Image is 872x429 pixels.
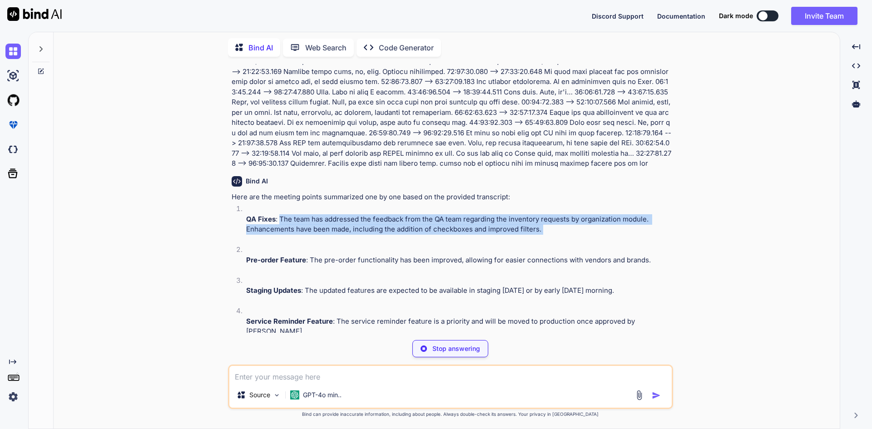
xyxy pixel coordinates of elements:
[652,391,661,400] img: icon
[303,390,342,399] p: GPT-4o min..
[249,390,270,399] p: Source
[592,12,644,20] span: Discord Support
[246,256,306,264] strong: Pre-order Feature
[7,7,62,21] img: Bind AI
[432,344,480,353] p: Stop answering
[246,255,671,266] p: : The pre-order functionality has been improved, allowing for easier connections with vendors and...
[5,93,21,108] img: githubLight
[5,68,21,84] img: ai-studio
[5,142,21,157] img: darkCloudIdeIcon
[5,117,21,133] img: premium
[5,389,21,404] img: settings
[719,11,753,20] span: Dark mode
[290,390,299,399] img: GPT-4o mini
[379,42,434,53] p: Code Generator
[246,316,671,337] p: : The service reminder feature is a priority and will be moved to production once approved by [PE...
[634,390,644,400] img: attachment
[5,44,21,59] img: chat
[657,12,705,20] span: Documentation
[246,214,671,235] p: : The team has addressed the feedback from the QA team regarding the inventory requests by organi...
[273,391,281,399] img: Pick Models
[232,192,671,202] p: Here are the meeting points summarized one by one based on the provided transcript:
[246,317,333,325] strong: Service Reminder Feature
[791,7,857,25] button: Invite Team
[248,42,273,53] p: Bind AI
[592,11,644,21] button: Discord Support
[246,177,268,186] h6: Bind AI
[246,286,301,295] strong: Staging Updates
[228,411,673,418] p: Bind can provide inaccurate information, including about people. Always double-check its answers....
[246,215,276,223] strong: QA Fixes
[305,42,347,53] p: Web Search
[657,11,705,21] button: Documentation
[246,286,671,296] p: : The updated features are expected to be available in staging [DATE] or by early [DATE] morning.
